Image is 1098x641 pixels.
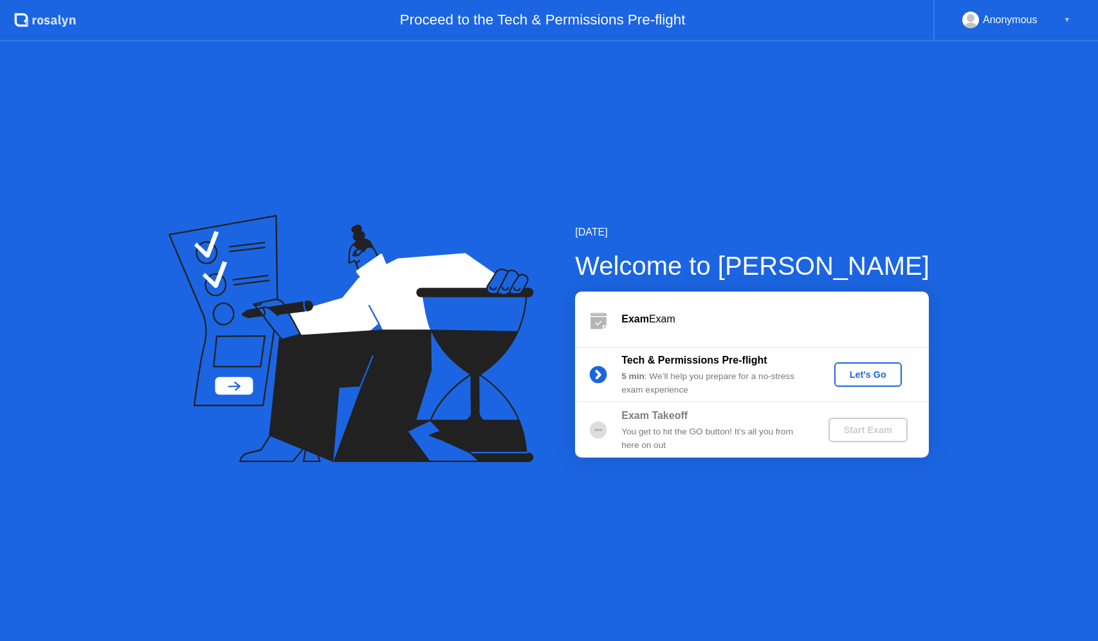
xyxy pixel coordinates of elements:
div: : We’ll help you prepare for a no-stress exam experience [621,370,807,396]
b: Exam [621,313,649,324]
div: Welcome to [PERSON_NAME] [575,246,929,285]
div: You get to hit the GO button! It’s all you from here on out [621,425,807,452]
button: Let's Go [834,362,902,387]
b: Tech & Permissions Pre-flight [621,355,767,366]
div: Anonymous [983,12,1038,28]
b: Exam Takeoff [621,410,688,421]
div: [DATE] [575,225,929,240]
div: Let's Go [839,369,897,380]
div: Exam [621,311,929,327]
div: Start Exam [834,425,902,435]
button: Start Exam [828,418,908,442]
b: 5 min [621,371,645,381]
div: ▼ [1064,12,1070,28]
